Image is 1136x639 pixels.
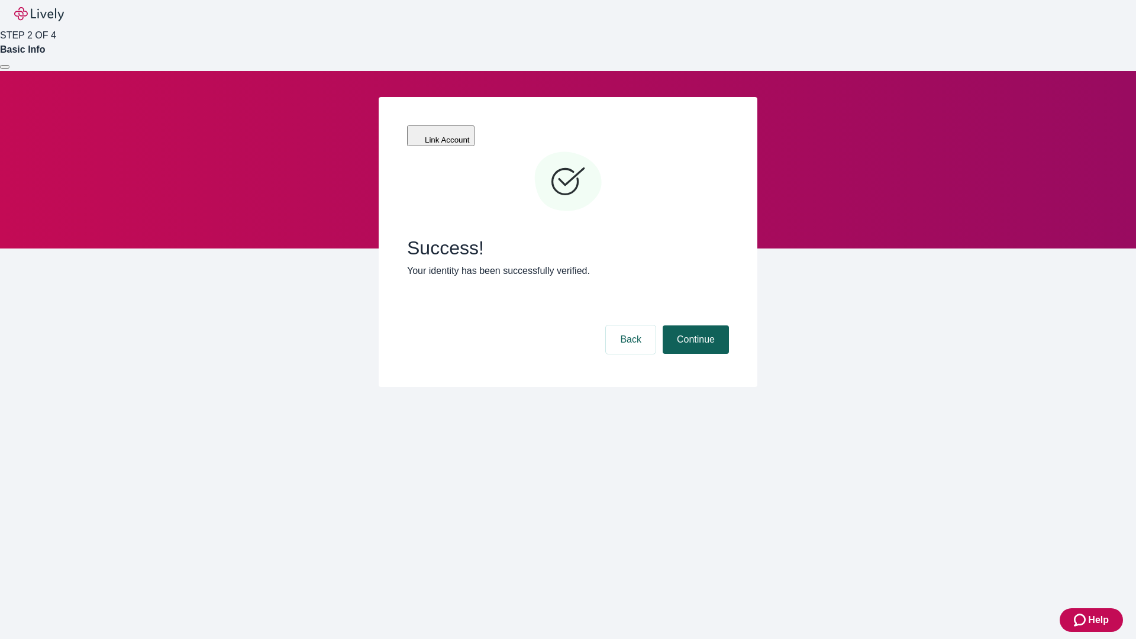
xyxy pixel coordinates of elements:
span: Success! [407,237,729,259]
svg: Checkmark icon [532,147,603,218]
button: Link Account [407,125,475,146]
button: Zendesk support iconHelp [1060,608,1123,632]
img: Lively [14,7,64,21]
p: Your identity has been successfully verified. [407,264,729,278]
span: Help [1088,613,1109,627]
button: Back [606,325,656,354]
svg: Zendesk support icon [1074,613,1088,627]
button: Continue [663,325,729,354]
